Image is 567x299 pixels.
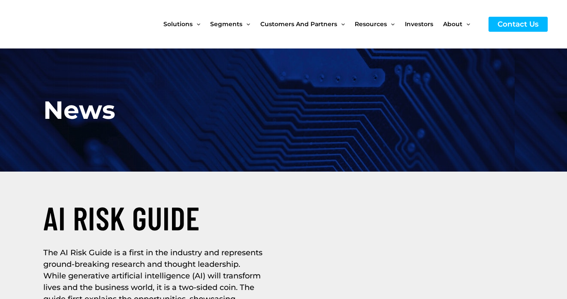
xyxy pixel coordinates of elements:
[462,6,470,42] span: Menu Toggle
[163,6,480,42] nav: Site Navigation: New Main Menu
[260,6,337,42] span: Customers and Partners
[337,6,345,42] span: Menu Toggle
[355,6,387,42] span: Resources
[15,6,118,42] img: CyberCatch
[489,17,548,32] a: Contact Us
[443,6,462,42] span: About
[43,197,279,239] h2: AI RISK GUIDE
[405,6,433,42] span: Investors
[163,6,193,42] span: Solutions
[405,6,443,42] a: Investors
[242,6,250,42] span: Menu Toggle
[43,91,239,129] h1: News
[193,6,200,42] span: Menu Toggle
[387,6,395,42] span: Menu Toggle
[210,6,242,42] span: Segments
